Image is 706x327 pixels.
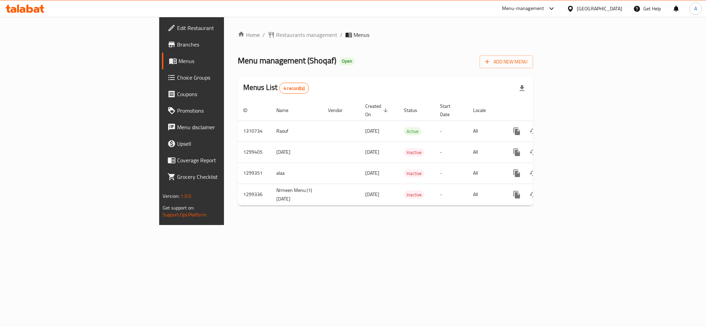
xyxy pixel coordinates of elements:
span: Vendor [328,106,351,114]
td: Nrmeen Menu (1) [DATE] [271,184,323,205]
div: Menu-management [502,4,544,13]
span: Start Date [440,102,459,119]
a: Coupons [162,86,277,102]
span: Menus [178,57,272,65]
span: Locale [473,106,495,114]
button: more [509,186,525,203]
td: [DATE] [271,142,323,163]
span: ID [243,106,256,114]
div: Export file [514,80,530,96]
span: Coupons [177,90,272,98]
span: 1.0.0 [181,192,191,201]
span: Inactive [404,149,424,156]
span: Menu disclaimer [177,123,272,131]
span: [DATE] [365,168,379,177]
span: Branches [177,40,272,49]
span: Get support on: [163,203,194,212]
span: Edit Restaurant [177,24,272,32]
span: 4 record(s) [279,85,309,92]
button: Add New Menu [480,55,533,68]
a: Branches [162,36,277,53]
span: Active [404,127,421,135]
span: Open [339,58,355,64]
span: Upsell [177,140,272,148]
span: [DATE] [365,190,379,199]
nav: breadcrumb [238,31,533,39]
td: All [468,184,503,205]
span: Version: [163,192,180,201]
button: Change Status [525,144,542,161]
span: A [694,5,697,12]
button: more [509,123,525,140]
span: Inactive [404,170,424,177]
span: Menus [354,31,369,39]
span: Choice Groups [177,73,272,82]
span: Restaurants management [276,31,337,39]
span: [DATE] [365,126,379,135]
span: Coverage Report [177,156,272,164]
td: Raouf [271,121,323,142]
span: Promotions [177,106,272,115]
span: [DATE] [365,147,379,156]
a: Choice Groups [162,69,277,86]
a: Restaurants management [268,31,337,39]
span: Menu management ( Shoqaf ) [238,53,336,68]
td: All [468,163,503,184]
a: Promotions [162,102,277,119]
td: - [434,163,468,184]
div: [GEOGRAPHIC_DATA] [577,5,622,12]
table: enhanced table [238,100,580,206]
th: Actions [503,100,580,121]
span: Inactive [404,191,424,199]
span: Name [276,106,297,114]
span: Add New Menu [485,58,528,66]
span: Created On [365,102,390,119]
td: - [434,184,468,205]
div: Open [339,57,355,65]
td: - [434,121,468,142]
a: Menus [162,53,277,69]
span: Status [404,106,426,114]
a: Edit Restaurant [162,20,277,36]
button: Change Status [525,165,542,182]
td: - [434,142,468,163]
a: Coverage Report [162,152,277,168]
button: more [509,165,525,182]
button: more [509,144,525,161]
div: Total records count [279,83,309,94]
li: / [340,31,342,39]
h2: Menus List [243,82,309,94]
td: All [468,121,503,142]
span: Grocery Checklist [177,173,272,181]
td: All [468,142,503,163]
button: Change Status [525,123,542,140]
a: Upsell [162,135,277,152]
td: alaa [271,163,323,184]
a: Menu disclaimer [162,119,277,135]
a: Grocery Checklist [162,168,277,185]
a: Support.OpsPlatform [163,210,206,219]
div: Inactive [404,191,424,199]
button: Change Status [525,186,542,203]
